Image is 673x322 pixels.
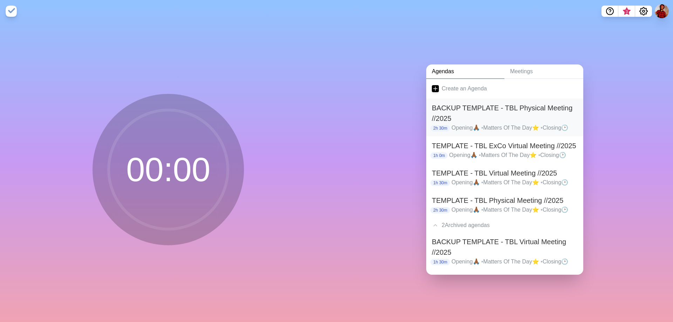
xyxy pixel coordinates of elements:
[426,64,504,79] a: Agendas
[451,258,578,266] p: Opening🙏🏾 Matters Of The Day⭐ Closing🕑
[449,151,578,159] p: Opening🙏🏾 Matters Of The Day⭐ Closing🕑
[541,179,543,185] span: •
[430,180,450,186] p: 1h 30m
[430,207,450,213] p: 2h 30m
[430,152,448,159] p: 1h 0m
[432,168,578,178] h2: TEMPLATE - TBL Virtual Meeting //2025
[451,206,578,214] p: Opening🙏🏾 Matters Of The Day⭐ Closing🕑
[541,207,543,213] span: •
[481,207,483,213] span: •
[432,141,578,151] h2: TEMPLATE - TBL ExCo Virtual Meeting //2025
[541,259,543,265] span: •
[430,125,450,131] p: 2h 30m
[481,259,483,265] span: •
[601,6,618,17] button: Help
[432,237,578,258] h2: BACKUP TEMPLATE - TBL Virtual Meeting //2025
[541,125,543,131] span: •
[430,259,450,265] p: 1h 30m
[479,152,481,158] span: •
[432,274,578,295] h2: BACKUP TEMPLATE - TBL ExCo Virtual Meeting //2025
[432,195,578,206] h2: TEMPLATE - TBL Physical Meeting //2025
[481,125,483,131] span: •
[538,152,541,158] span: •
[481,179,483,185] span: •
[6,6,17,17] img: timeblocks logo
[618,6,635,17] button: What’s new
[451,124,578,132] p: Opening🙏🏾 Matters Of The Day⭐ Closing🕑
[432,103,578,124] h2: BACKUP TEMPLATE - TBL Physical Meeting //2025
[451,178,578,187] p: Opening🙏🏾 Matters Of The Day⭐ Closing🕑
[426,218,583,232] div: 2 Archived agenda s
[624,9,630,14] span: 3
[635,6,652,17] button: Settings
[504,64,583,79] a: Meetings
[426,79,583,98] a: Create an Agenda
